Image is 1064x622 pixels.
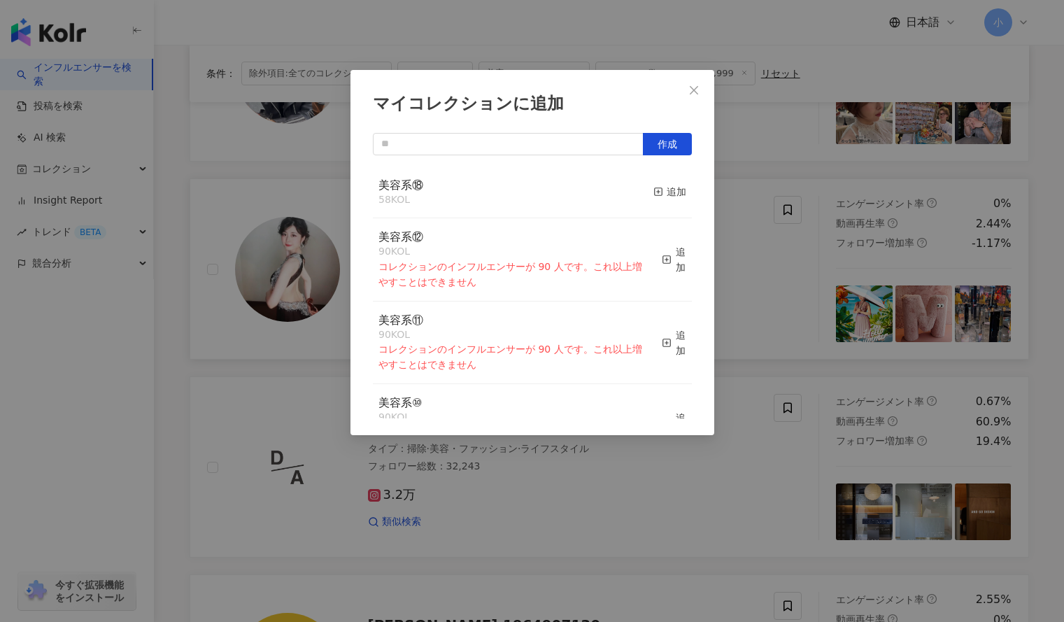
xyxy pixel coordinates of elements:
[661,313,686,373] button: 追加
[378,193,423,207] div: 58 KOL
[378,344,642,370] span: コレクションのインフルエンサーが 90 人です。これ以上増やすことはできません
[661,244,686,275] div: 追加
[658,139,677,150] span: 作成
[190,178,1029,360] a: KOL Avatar[PERSON_NAME]cocomarivnタイプ：美容医療·スキンケア·美容・ファッション·グルメフォロワー総数：41,1973.2万2,6226,330類似検索エンゲー...
[378,328,648,342] div: 90 KOL
[378,411,648,425] div: 90 KOL
[373,92,692,116] div: マイコレクションに追加
[378,245,648,259] div: 90 KOL
[378,230,423,243] span: 美容系⑫
[378,397,422,409] a: 美容系⑩
[378,180,423,191] a: 美容系⑱
[378,315,423,326] a: 美容系⑪
[680,76,708,104] button: Close
[661,410,686,441] div: 追加
[378,261,642,288] span: コレクションのインフルエンサーが 90 人です。これ以上増やすことはできません
[661,327,686,358] div: 追加
[643,133,692,155] button: 作成
[378,178,423,192] span: 美容系⑱
[653,178,686,207] button: 追加
[688,85,700,96] span: close
[661,395,686,455] button: 追加
[378,232,423,243] a: 美容系⑫
[378,313,423,327] span: 美容系⑪
[378,396,422,409] span: 美容系⑩
[653,184,686,199] div: 追加
[661,229,686,290] button: 追加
